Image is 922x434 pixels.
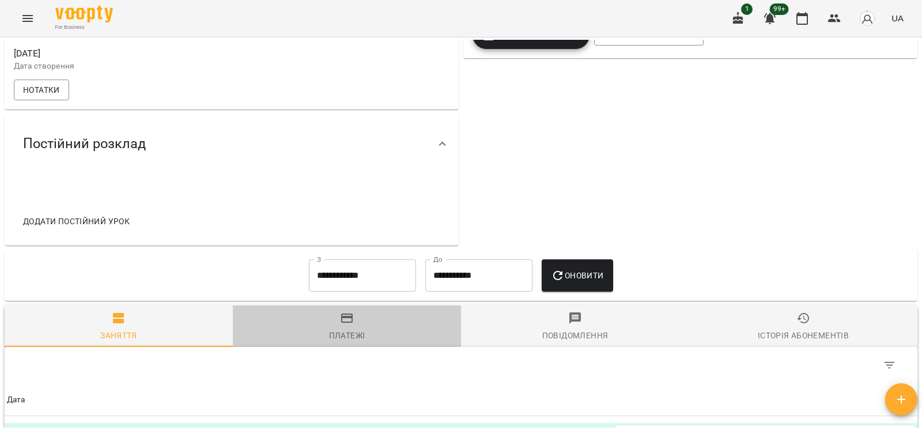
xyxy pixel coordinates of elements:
span: [DATE] [14,47,229,61]
div: Постійний розклад [5,114,459,173]
span: For Business [55,24,113,31]
span: Нотатки [23,83,60,97]
span: Оновити [551,269,603,282]
div: Історія абонементів [758,329,849,342]
div: Повідомлення [542,329,609,342]
button: UA [887,7,908,29]
button: Фільтр [876,352,904,379]
p: Дата створення [14,61,229,72]
div: Sort [7,393,25,407]
div: Платежі [329,329,365,342]
button: Оновити [542,259,613,292]
img: Voopty Logo [55,6,113,22]
div: Заняття [100,329,137,342]
span: UA [891,12,904,24]
button: Menu [14,5,41,32]
span: Постійний розклад [23,135,146,153]
button: Нотатки [14,80,69,100]
span: 99+ [770,3,789,15]
div: Дата [7,393,25,407]
div: Table Toolbar [5,347,917,384]
img: avatar_s.png [859,10,875,27]
span: Дата [7,393,915,407]
span: 1 [741,3,753,15]
button: Додати постійний урок [18,211,134,232]
span: Додати постійний урок [23,214,130,228]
